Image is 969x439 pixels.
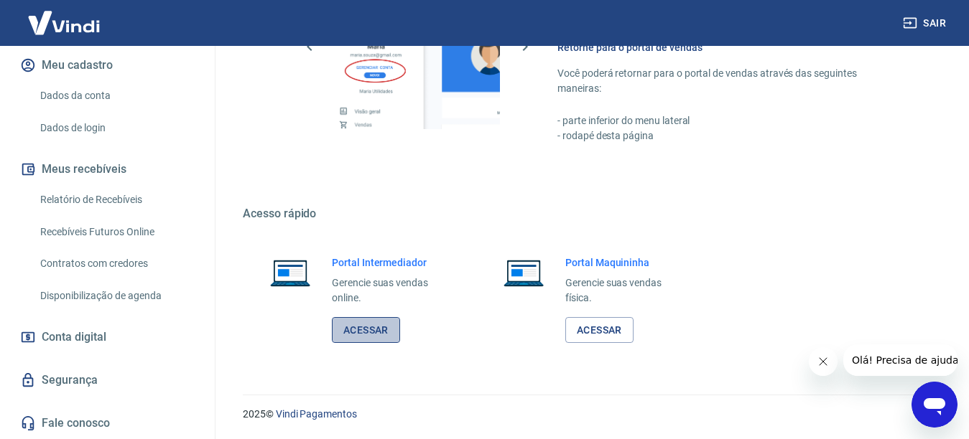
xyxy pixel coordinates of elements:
a: Conta digital [17,321,198,353]
h6: Portal Intermediador [332,255,450,270]
a: Fale conosco [17,407,198,439]
p: Gerencie suas vendas online. [332,275,450,306]
iframe: Mensagem da empresa [843,344,958,376]
a: Relatório de Recebíveis [34,185,198,214]
img: Imagem de um notebook aberto [260,255,320,290]
iframe: Botão para abrir a janela de mensagens [912,382,958,428]
a: Contratos com credores [34,249,198,278]
a: Dados de login [34,113,198,143]
span: Conta digital [42,327,106,347]
a: Disponibilização de agenda [34,281,198,311]
a: Acessar [332,317,400,344]
p: - parte inferior do menu lateral [557,113,900,128]
p: - rodapé desta página [557,128,900,143]
button: Sair [900,10,952,37]
button: Meu cadastro [17,49,198,81]
a: Segurança [17,364,198,396]
span: Olá! Precisa de ajuda? [9,10,121,22]
a: Acessar [565,317,634,344]
h5: Acesso rápido [243,207,935,221]
img: Imagem de um notebook aberto [493,255,554,290]
iframe: Fechar mensagem [809,347,838,376]
p: 2025 © [243,407,935,422]
a: Recebíveis Futuros Online [34,217,198,247]
p: Gerencie suas vendas física. [565,275,684,306]
a: Dados da conta [34,81,198,110]
h6: Retorne para o portal de vendas [557,40,900,55]
button: Meus recebíveis [17,154,198,185]
h6: Portal Maquininha [565,255,684,270]
a: Vindi Pagamentos [276,408,357,420]
p: Você poderá retornar para o portal de vendas através das seguintes maneiras: [557,66,900,96]
img: Vindi [17,1,111,44]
